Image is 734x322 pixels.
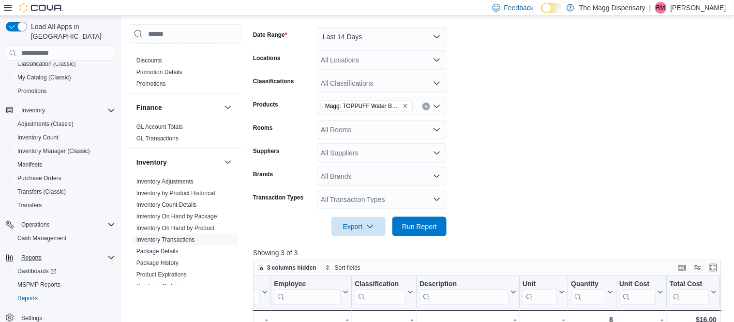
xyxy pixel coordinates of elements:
[267,264,316,272] span: 3 columns hidden
[649,2,651,14] p: |
[14,279,64,291] a: MSPMP Reports
[335,264,360,272] span: Sort fields
[136,248,179,255] a: Package Details
[420,280,509,305] div: Description
[136,103,220,112] button: Finance
[14,159,115,170] span: Manifests
[129,55,241,93] div: Discounts & Promotions
[17,161,42,169] span: Manifests
[14,58,80,70] a: Classification (Classic)
[670,280,717,305] button: Total Cost
[2,251,119,264] button: Reports
[571,280,606,289] div: Quantity
[321,101,413,111] span: Magg: TOPPUFF Water Bottle Attachment
[136,247,179,255] span: Package Details
[355,280,406,289] div: Classification
[579,2,645,14] p: The Magg Dispensary
[17,201,42,209] span: Transfers
[420,280,517,305] button: Description
[541,3,562,13] input: Dark Mode
[136,135,179,142] a: GL Transactions
[355,280,414,305] button: Classification
[17,252,45,263] button: Reports
[253,101,278,108] label: Products
[571,280,614,305] button: Quantity
[14,265,115,277] span: Dashboards
[392,217,447,236] button: Run Report
[14,145,94,157] a: Inventory Manager (Classic)
[620,280,656,305] div: Unit Cost
[136,224,214,232] span: Inventory On Hand by Product
[253,77,294,85] label: Classifications
[136,201,197,208] a: Inventory Count Details
[136,213,217,220] a: Inventory On Hand by Package
[254,262,320,274] button: 3 columns hidden
[21,314,42,322] span: Settings
[222,102,234,113] button: Finance
[355,280,406,305] div: Classification
[325,101,401,111] span: Magg: TOPPUFF Water Bottle Attachment
[403,103,408,109] button: Remove Magg: TOPPUFF Water Bottle Attachment from selection in this group
[523,280,557,305] div: Unit
[17,252,115,263] span: Reports
[14,199,115,211] span: Transfers
[14,72,115,83] span: My Catalog (Classic)
[14,58,115,70] span: Classification (Classic)
[14,145,115,157] span: Inventory Manager (Classic)
[707,262,719,274] button: Enter fullscreen
[136,123,183,131] span: GL Account Totals
[14,292,42,304] a: Reports
[136,157,220,167] button: Inventory
[136,259,179,267] span: Package History
[10,199,119,212] button: Transfers
[17,120,74,128] span: Adjustments (Classic)
[136,283,180,290] a: Purchase Orders
[17,105,49,116] button: Inventory
[523,280,565,305] button: Unit
[14,292,115,304] span: Reports
[274,280,341,289] div: Employee
[253,54,281,62] label: Locations
[676,262,688,274] button: Keyboard shortcuts
[136,189,215,197] span: Inventory by Product Historical
[136,157,167,167] h3: Inventory
[420,280,509,289] div: Description
[14,279,115,291] span: MSPMP Reports
[433,172,441,180] button: Open list of options
[253,31,287,39] label: Date Range
[136,236,195,243] a: Inventory Transactions
[402,222,437,231] span: Run Report
[14,72,75,83] a: My Catalog (Classic)
[321,262,364,274] button: Sort fields
[10,278,119,291] button: MSPMP Reports
[17,234,66,242] span: Cash Management
[27,22,115,41] span: Load All Apps in [GEOGRAPHIC_DATA]
[14,232,115,244] span: Cash Management
[671,2,726,14] p: [PERSON_NAME]
[10,84,119,98] button: Promotions
[433,196,441,203] button: Open list of options
[136,57,162,64] a: Discounts
[136,282,180,290] span: Purchase Orders
[14,85,51,97] a: Promotions
[10,71,119,84] button: My Catalog (Classic)
[19,3,63,13] img: Cova
[433,103,441,110] button: Open list of options
[253,170,273,178] label: Brands
[136,260,179,266] a: Package History
[14,186,70,198] a: Transfers (Classic)
[10,117,119,131] button: Adjustments (Classic)
[17,174,61,182] span: Purchase Orders
[136,225,214,231] a: Inventory On Hand by Product
[422,103,430,110] button: Clear input
[317,27,447,46] button: Last 14 Days
[433,126,441,134] button: Open list of options
[136,68,182,76] span: Promotion Details
[136,271,187,278] a: Product Expirations
[10,185,119,199] button: Transfers (Classic)
[253,124,273,132] label: Rooms
[136,178,194,185] span: Inventory Adjustments
[14,199,45,211] a: Transfers
[17,219,54,230] button: Operations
